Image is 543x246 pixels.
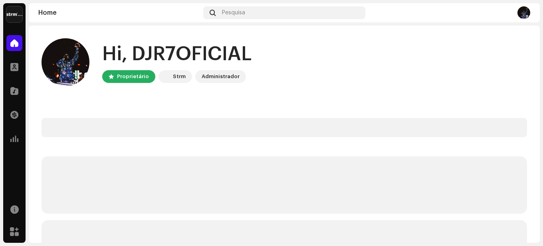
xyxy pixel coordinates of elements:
[160,72,170,81] img: 408b884b-546b-4518-8448-1008f9c76b02
[102,41,252,67] div: Hi, DJR7OFICIAL
[202,72,240,81] div: Administrador
[222,10,245,16] span: Pesquisa
[6,6,22,22] img: 408b884b-546b-4518-8448-1008f9c76b02
[173,72,186,81] div: Strm
[42,38,89,86] img: 77de7440-b15a-43b0-a922-39d4cec53bfc
[38,10,200,16] div: Home
[517,6,530,19] img: 77de7440-b15a-43b0-a922-39d4cec53bfc
[117,72,149,81] div: Proprietário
